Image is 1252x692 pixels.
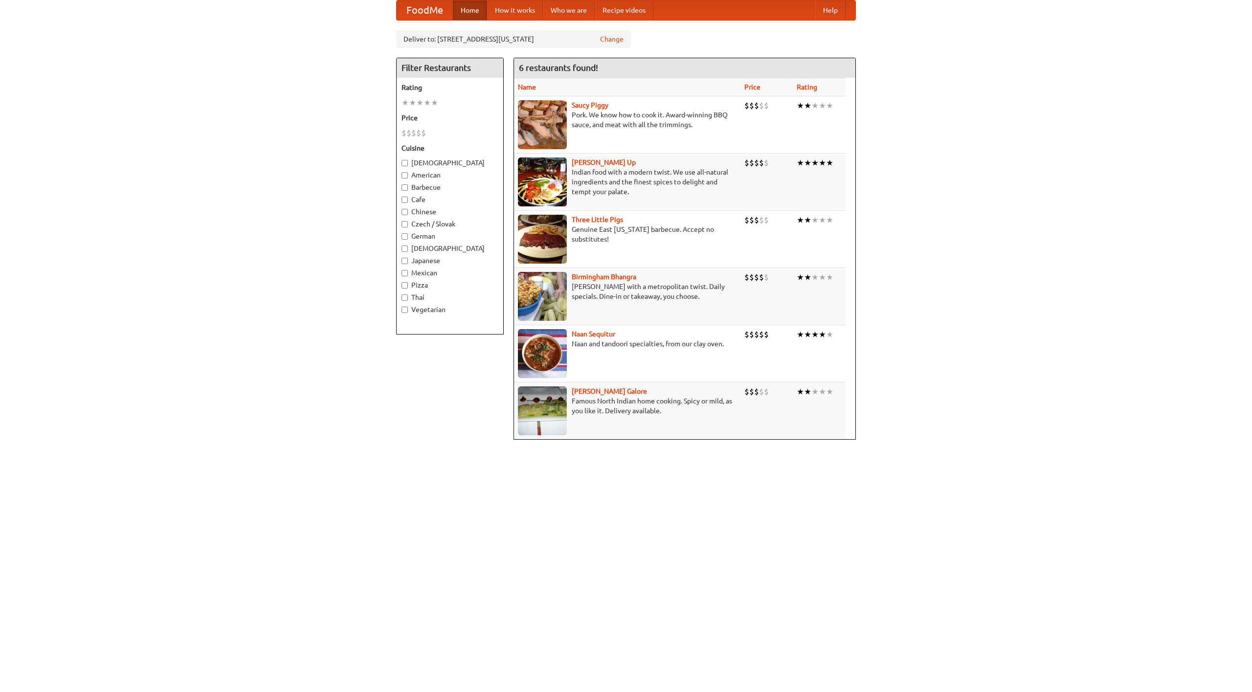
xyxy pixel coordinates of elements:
[754,329,759,340] li: $
[804,157,811,168] li: ★
[804,329,811,340] li: ★
[811,386,819,397] li: ★
[797,272,804,283] li: ★
[518,272,567,321] img: bhangra.jpg
[754,215,759,225] li: $
[759,100,764,111] li: $
[402,292,498,302] label: Thai
[759,215,764,225] li: $
[411,128,416,138] li: $
[402,268,498,278] label: Mexican
[572,216,623,223] a: Three Little Pigs
[402,305,498,314] label: Vegetarian
[402,282,408,289] input: Pizza
[819,386,826,397] li: ★
[744,83,760,91] a: Price
[759,386,764,397] li: $
[402,233,408,240] input: German
[819,100,826,111] li: ★
[797,83,817,91] a: Rating
[396,30,631,48] div: Deliver to: [STREET_ADDRESS][US_STATE]
[402,207,498,217] label: Chinese
[744,386,749,397] li: $
[804,215,811,225] li: ★
[754,386,759,397] li: $
[804,272,811,283] li: ★
[402,143,498,153] h5: Cuisine
[402,184,408,191] input: Barbecue
[764,100,769,111] li: $
[764,157,769,168] li: $
[518,167,737,197] p: Indian food with a modern twist. We use all-natural ingredients and the finest spices to delight ...
[402,270,408,276] input: Mexican
[572,101,608,109] b: Saucy Piggy
[811,215,819,225] li: ★
[431,97,438,108] li: ★
[402,219,498,229] label: Czech / Slovak
[518,224,737,244] p: Genuine East [US_STATE] barbecue. Accept no substitutes!
[402,221,408,227] input: Czech / Slovak
[764,329,769,340] li: $
[406,128,411,138] li: $
[754,272,759,283] li: $
[416,128,421,138] li: $
[421,128,426,138] li: $
[402,307,408,313] input: Vegetarian
[811,329,819,340] li: ★
[744,100,749,111] li: $
[402,256,498,266] label: Japanese
[764,215,769,225] li: $
[518,215,567,264] img: littlepigs.jpg
[402,231,498,241] label: German
[797,100,804,111] li: ★
[749,215,754,225] li: $
[754,157,759,168] li: $
[759,329,764,340] li: $
[572,273,636,281] a: Birmingham Bhangra
[815,0,846,20] a: Help
[424,97,431,108] li: ★
[797,157,804,168] li: ★
[749,100,754,111] li: $
[826,329,833,340] li: ★
[749,329,754,340] li: $
[402,128,406,138] li: $
[402,182,498,192] label: Barbecue
[402,195,498,204] label: Cafe
[518,386,567,435] img: currygalore.jpg
[572,387,647,395] a: [PERSON_NAME] Galore
[744,329,749,340] li: $
[797,386,804,397] li: ★
[595,0,653,20] a: Recipe videos
[749,272,754,283] li: $
[402,280,498,290] label: Pizza
[572,330,615,338] a: Naan Sequitur
[600,34,624,44] a: Change
[759,157,764,168] li: $
[797,329,804,340] li: ★
[826,215,833,225] li: ★
[754,100,759,111] li: $
[749,386,754,397] li: $
[402,83,498,92] h5: Rating
[819,157,826,168] li: ★
[543,0,595,20] a: Who we are
[487,0,543,20] a: How it works
[518,157,567,206] img: curryup.jpg
[402,170,498,180] label: American
[519,63,598,72] ng-pluralize: 6 restaurants found!
[826,386,833,397] li: ★
[804,386,811,397] li: ★
[826,100,833,111] li: ★
[764,386,769,397] li: $
[402,258,408,264] input: Japanese
[572,158,636,166] a: [PERSON_NAME] Up
[397,58,503,78] h4: Filter Restaurants
[764,272,769,283] li: $
[744,215,749,225] li: $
